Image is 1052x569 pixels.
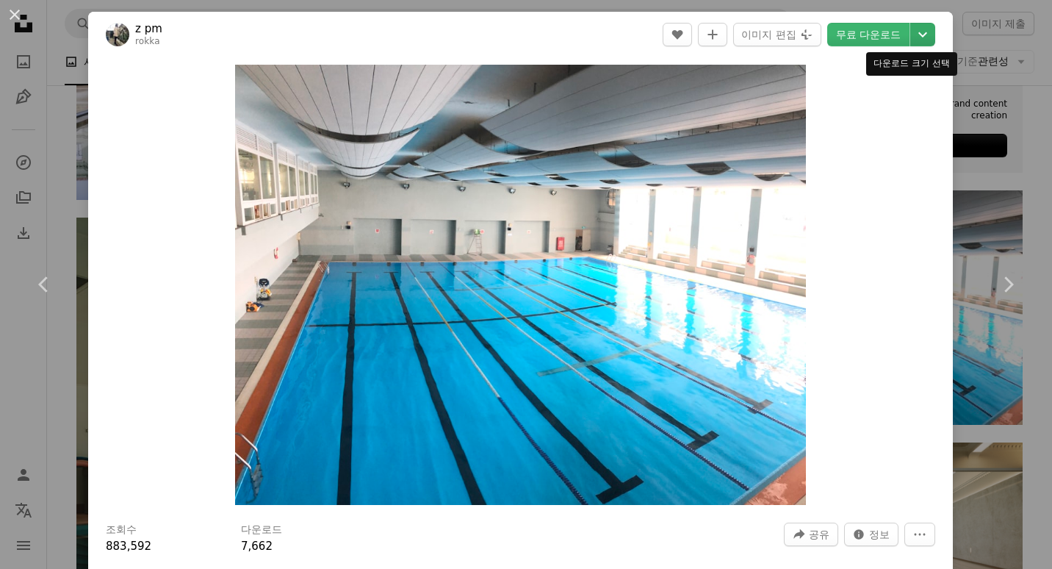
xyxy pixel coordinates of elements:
img: z pm의 프로필로 이동 [106,23,129,46]
button: 이 이미지 확대 [235,65,806,505]
button: 이미지 편집 [733,23,821,46]
h3: 다운로드 [241,523,282,537]
a: 다음 [964,214,1052,355]
button: 이 이미지 관련 통계 [844,523,898,546]
span: 883,592 [106,540,151,553]
button: 이 이미지 공유 [784,523,838,546]
a: rokka [135,36,160,46]
div: 다운로드 크기 선택 [866,52,957,76]
img: 실내 수영장 [235,65,806,505]
button: 더 많은 작업 [904,523,935,546]
button: 컬렉션에 추가 [698,23,727,46]
a: 무료 다운로드 [827,23,909,46]
button: 다운로드 크기 선택 [910,23,935,46]
span: 공유 [809,523,829,545]
span: 정보 [869,523,890,545]
span: 7,662 [241,540,273,553]
button: 좋아요 [663,23,692,46]
h3: 조회수 [106,523,137,537]
a: z pm [135,21,162,36]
